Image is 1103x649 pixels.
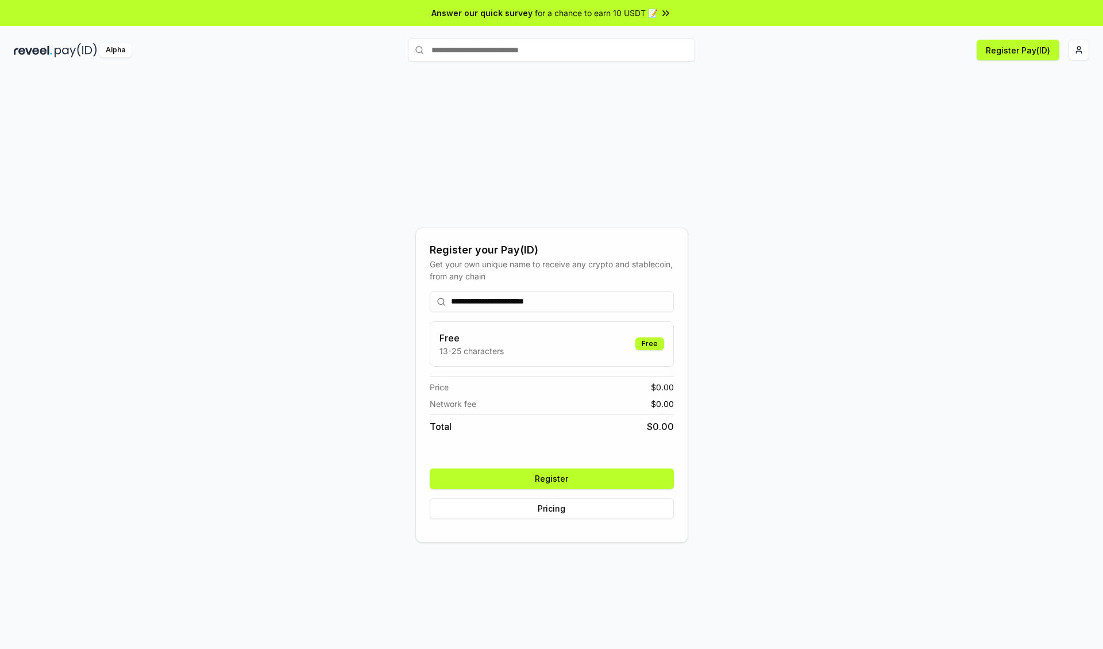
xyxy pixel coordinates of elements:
[430,381,449,393] span: Price
[977,40,1059,60] button: Register Pay(ID)
[55,43,97,57] img: pay_id
[430,398,476,410] span: Network fee
[430,420,452,433] span: Total
[430,498,674,519] button: Pricing
[651,398,674,410] span: $ 0.00
[431,7,533,19] span: Answer our quick survey
[439,345,504,357] p: 13-25 characters
[535,7,658,19] span: for a chance to earn 10 USDT 📝
[99,43,132,57] div: Alpha
[439,331,504,345] h3: Free
[14,43,52,57] img: reveel_dark
[430,258,674,282] div: Get your own unique name to receive any crypto and stablecoin, from any chain
[647,420,674,433] span: $ 0.00
[635,337,664,350] div: Free
[651,381,674,393] span: $ 0.00
[430,468,674,489] button: Register
[430,242,674,258] div: Register your Pay(ID)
